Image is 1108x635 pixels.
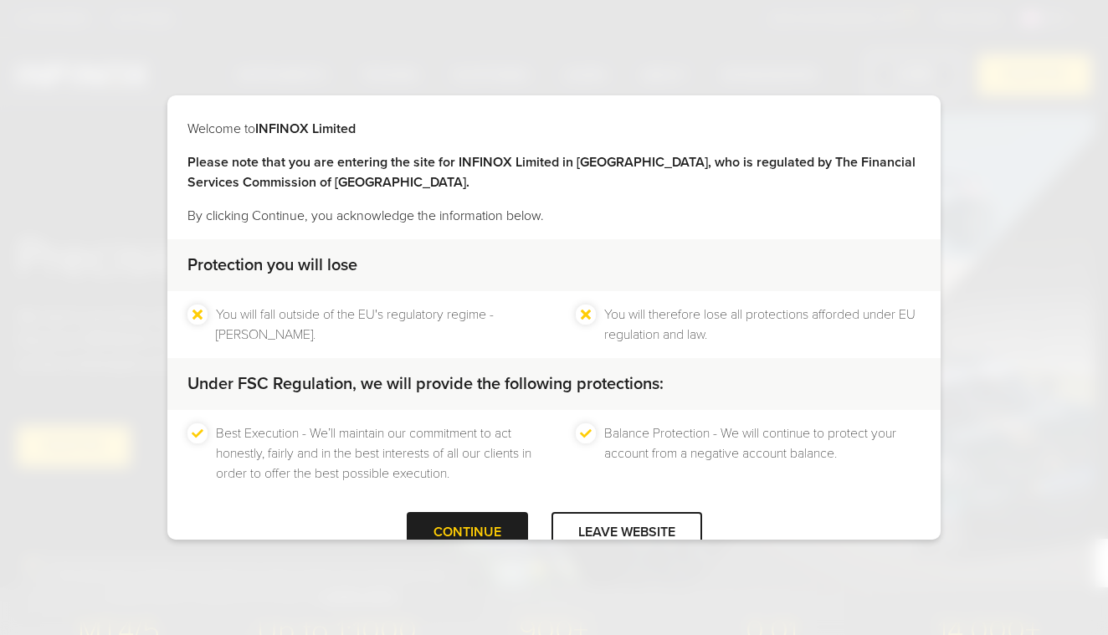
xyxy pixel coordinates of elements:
[216,423,532,484] li: Best Execution - We’ll maintain our commitment to act honestly, fairly and in the best interests ...
[604,305,921,345] li: You will therefore lose all protections afforded under EU regulation and law.
[216,305,532,345] li: You will fall outside of the EU's regulatory regime - [PERSON_NAME].
[187,206,921,226] p: By clicking Continue, you acknowledge the information below.
[187,374,664,394] strong: Under FSC Regulation, we will provide the following protections:
[187,255,357,275] strong: Protection you will lose
[187,119,921,139] p: Welcome to
[551,512,702,553] div: LEAVE WEBSITE
[187,154,916,191] strong: Please note that you are entering the site for INFINOX Limited in [GEOGRAPHIC_DATA], who is regul...
[407,512,528,553] div: CONTINUE
[604,423,921,484] li: Balance Protection - We will continue to protect your account from a negative account balance.
[255,120,356,137] strong: INFINOX Limited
